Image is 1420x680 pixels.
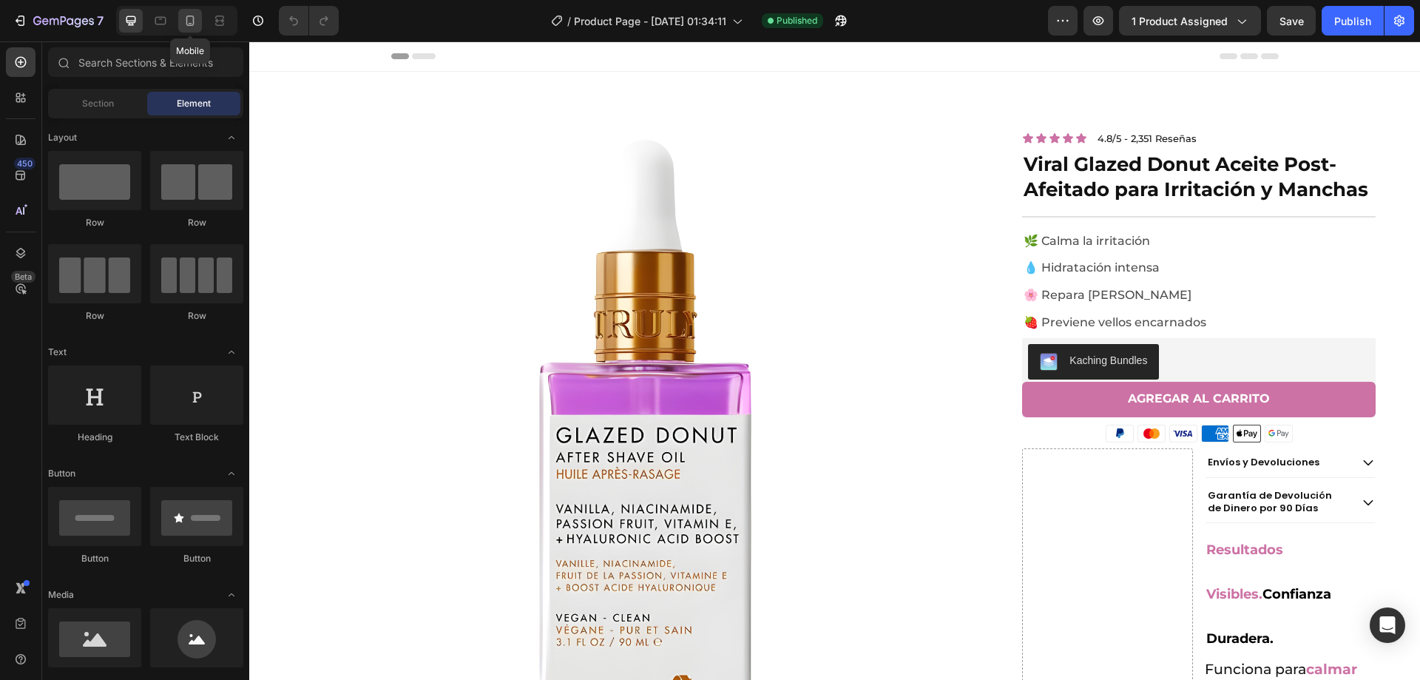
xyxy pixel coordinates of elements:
[774,219,910,233] span: 💧 Hidratación intensa
[773,340,1126,376] button: Agregar al carrito
[820,312,898,327] div: Kaching Bundles
[774,274,957,288] span: 🍓 Previene vellos encarnados
[574,13,726,29] span: Product Page - [DATE] 01:34:11
[48,467,75,480] span: Button
[150,309,243,323] div: Row
[6,6,110,36] button: 7
[220,126,243,149] span: Toggle open
[1132,13,1228,29] span: 1 product assigned
[791,312,808,329] img: KachingBundles.png
[1334,13,1371,29] div: Publish
[958,448,1098,474] p: Garantía de Devolución de Dinero por 90 Días
[879,350,1021,366] div: Agregar al carrito
[1322,6,1384,36] button: Publish
[220,340,243,364] span: Toggle open
[957,500,1034,561] strong: Resultados Visibles.
[777,14,817,27] span: Published
[773,110,1126,163] h1: Viral Glazed Donut Aceite Post-Afeitado para Irritación y Manchas
[957,545,1082,605] strong: Confianza Duradera.
[48,216,141,229] div: Row
[1119,6,1261,36] button: 1 product assigned
[220,583,243,607] span: Toggle open
[150,552,243,565] div: Button
[150,216,243,229] div: Row
[48,131,77,144] span: Layout
[48,346,67,359] span: Text
[150,431,243,444] div: Text Block
[14,158,35,169] div: 450
[11,271,35,283] div: Beta
[567,13,571,29] span: /
[82,97,114,110] span: Section
[48,47,243,77] input: Search Sections & Elements
[97,12,104,30] p: 7
[279,6,339,36] div: Undo/Redo
[774,192,901,206] span: 🌿 Calma la irritación
[958,415,1070,428] p: Envíos y Devoluciones
[774,246,942,260] span: 🌸 Repara [PERSON_NAME]
[48,588,74,602] span: Media
[220,462,243,485] span: Toggle open
[956,619,1108,655] strong: calmar la irritación
[848,91,947,104] p: 4.8/5 - 2,351 Reseñas
[1279,15,1304,27] span: Save
[779,303,910,338] button: Kaching Bundles
[1267,6,1316,36] button: Save
[177,97,211,110] span: Element
[249,41,1420,680] iframe: Design area
[1370,607,1405,643] div: Open Intercom Messenger
[48,552,141,565] div: Button
[48,309,141,323] div: Row
[48,431,141,444] div: Heading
